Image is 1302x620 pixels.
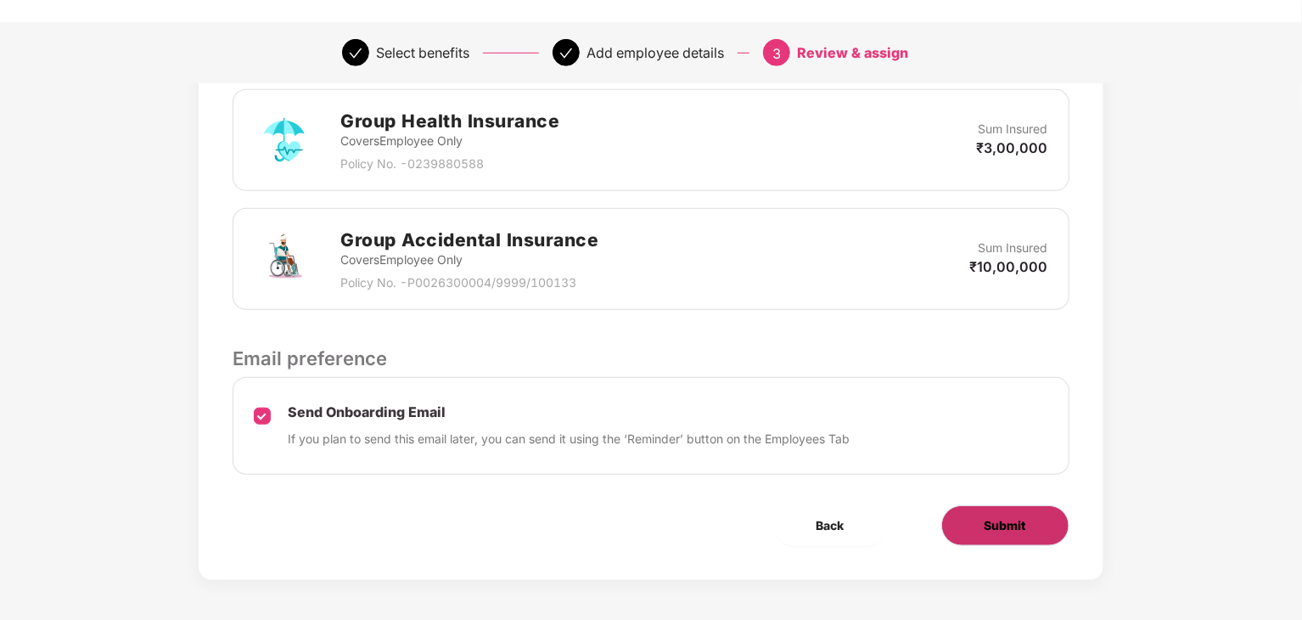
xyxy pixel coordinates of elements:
img: svg+xml;base64,PHN2ZyB4bWxucz0iaHR0cDovL3d3dy53My5vcmcvMjAwMC9zdmciIHdpZHRoPSI3MiIgaGVpZ2h0PSI3Mi... [254,110,315,171]
p: ₹10,00,000 [970,257,1048,276]
p: Policy No. - 0239880588 [340,155,559,173]
span: 3 [772,45,781,62]
span: check [559,47,573,60]
p: Send Onboarding Email [288,403,850,421]
p: Sum Insured [979,239,1048,257]
p: Sum Insured [979,120,1048,138]
div: Add employee details [586,39,724,66]
p: Policy No. - P0026300004/9999/100133 [340,273,598,292]
img: svg+xml;base64,PHN2ZyB4bWxucz0iaHR0cDovL3d3dy53My5vcmcvMjAwMC9zdmciIHdpZHRoPSI3MiIgaGVpZ2h0PSI3Mi... [254,228,315,290]
span: Submit [985,516,1026,535]
div: Review & assign [797,39,908,66]
h2: Group Health Insurance [340,107,559,135]
p: Add single employee [51,21,228,42]
button: Back [774,505,887,546]
img: svg+xml;base64,PHN2ZyB4bWxucz0iaHR0cDovL3d3dy53My5vcmcvMjAwMC9zdmciIHdpZHRoPSIzMCIgaGVpZ2h0PSIzMC... [17,18,42,43]
h2: Group Accidental Insurance [340,226,598,254]
span: Back [817,516,845,535]
p: If you plan to send this email later, you can send it using the ‘Reminder’ button on the Employee... [288,430,850,448]
p: ₹3,00,000 [977,138,1048,157]
p: Email preference [233,344,1069,373]
span: check [349,47,362,60]
div: Select benefits [376,39,469,66]
p: Covers Employee Only [340,251,598,269]
button: Submit [941,505,1069,546]
p: Covers Employee Only [340,132,559,150]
